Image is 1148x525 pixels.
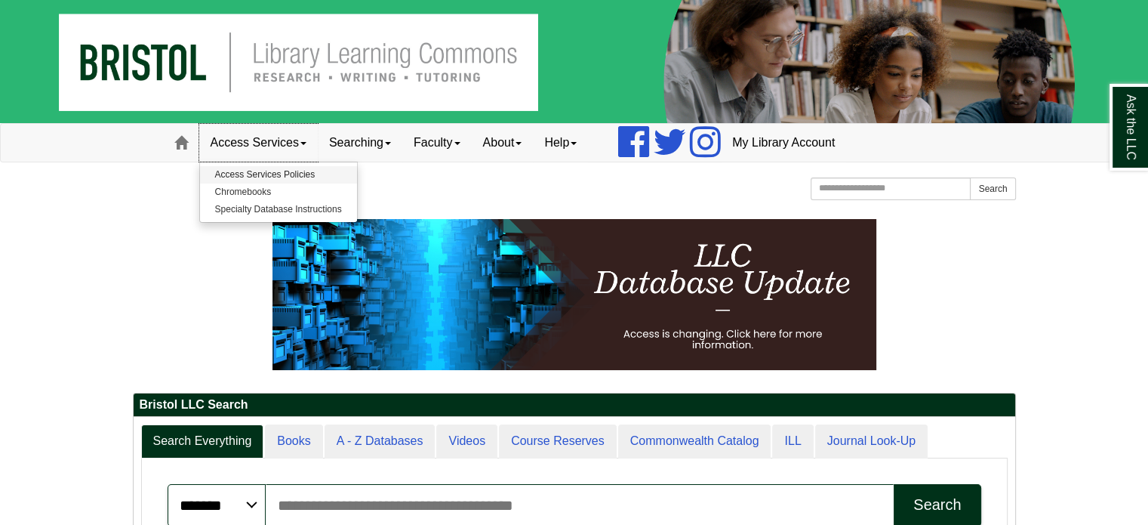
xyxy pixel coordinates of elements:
[199,124,318,162] a: Access Services
[472,124,534,162] a: About
[318,124,402,162] a: Searching
[970,178,1015,200] button: Search
[815,425,928,459] a: Journal Look-Up
[721,124,846,162] a: My Library Account
[402,124,472,162] a: Faculty
[265,425,322,459] a: Books
[499,425,617,459] a: Course Reserves
[200,201,357,218] a: Specialty Database Instructions
[272,219,876,370] img: HTML tutorial
[200,184,357,201] a: Chromebooks
[325,425,436,459] a: A - Z Databases
[618,425,771,459] a: Commonwealth Catalog
[533,124,588,162] a: Help
[134,394,1015,417] h2: Bristol LLC Search
[141,425,264,459] a: Search Everything
[436,425,497,459] a: Videos
[200,166,357,184] a: Access Services Policies
[772,425,813,459] a: ILL
[913,496,961,514] div: Search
